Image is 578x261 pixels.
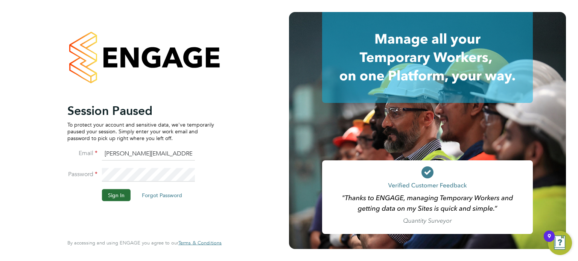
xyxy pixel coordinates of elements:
[67,240,222,246] span: By accessing and using ENGAGE you agree to our
[67,121,214,142] p: To protect your account and sensitive data, we've temporarily paused your session. Simply enter y...
[102,147,195,161] input: Enter your work email...
[67,170,97,178] label: Password
[548,231,572,255] button: Open Resource Center, 9 new notifications
[67,149,97,157] label: Email
[548,236,551,246] div: 9
[102,189,131,201] button: Sign In
[136,189,188,201] button: Forgot Password
[67,103,214,118] h2: Session Paused
[178,240,222,246] a: Terms & Conditions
